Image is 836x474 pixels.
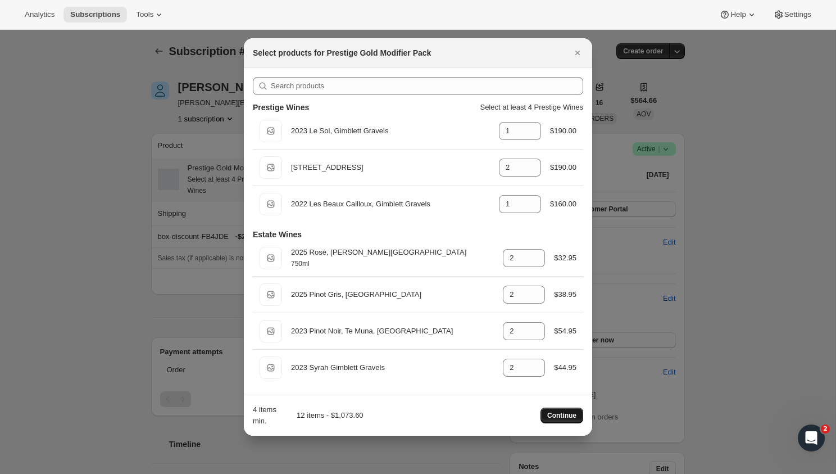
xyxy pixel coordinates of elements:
[554,326,576,337] div: $54.95
[291,289,494,300] div: 2025 Pinot Gris, [GEOGRAPHIC_DATA]
[18,7,61,22] button: Analytics
[129,7,171,22] button: Tools
[291,125,490,137] div: 2023 Le Sol, Gimblett Gravels
[291,162,490,173] div: [STREET_ADDRESS]
[253,102,309,113] h3: Prestige Wines
[570,45,585,61] button: Close
[291,260,310,268] small: 750ml
[291,198,490,210] div: 2022 Les Beaux Cailloux, Gimblett Gravels
[285,410,364,421] div: 12 items - $1,073.60
[63,7,127,22] button: Subscriptions
[480,102,583,113] p: Select at least 4 Prestige Wines
[291,326,494,337] div: 2023 Pinot Noir, Te Muna, [GEOGRAPHIC_DATA]
[554,362,576,373] div: $44.95
[253,229,302,240] h3: Estate Wines
[291,362,494,373] div: 2023 Syrah Gimblett Gravels
[540,408,583,423] button: Continue
[821,425,830,434] span: 2
[784,10,811,19] span: Settings
[291,247,494,258] div: 2025 Rosé, [PERSON_NAME][GEOGRAPHIC_DATA]
[550,125,576,137] div: $190.00
[136,10,153,19] span: Tools
[766,7,818,22] button: Settings
[547,411,576,420] span: Continue
[550,162,576,173] div: $190.00
[253,404,281,427] div: 4 items min.
[25,10,54,19] span: Analytics
[70,10,120,19] span: Subscriptions
[712,7,764,22] button: Help
[550,198,576,210] div: $160.00
[253,47,431,58] h2: Select products for Prestige Gold Modifier Pack
[554,289,576,300] div: $38.95
[554,252,576,264] div: $32.95
[271,77,583,95] input: Search products
[798,425,825,452] iframe: Intercom live chat
[730,10,746,19] span: Help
